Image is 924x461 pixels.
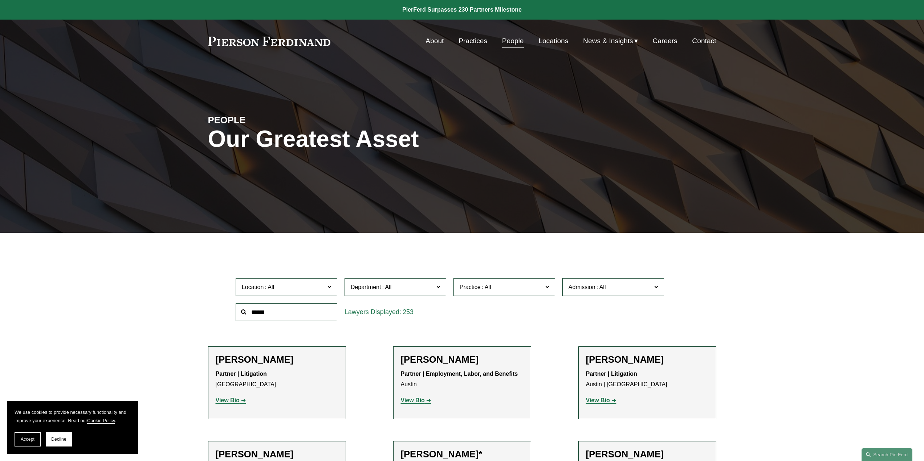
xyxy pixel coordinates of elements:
[586,371,637,377] strong: Partner | Litigation
[586,449,709,460] h2: [PERSON_NAME]
[401,371,518,377] strong: Partner | Employment, Labor, and Benefits
[586,369,709,390] p: Austin | [GEOGRAPHIC_DATA]
[401,369,524,390] p: Austin
[216,449,338,460] h2: [PERSON_NAME]
[351,284,381,290] span: Department
[216,397,240,403] strong: View Bio
[583,35,633,48] span: News & Insights
[216,397,246,403] a: View Bio
[586,397,616,403] a: View Bio
[7,401,138,454] section: Cookie banner
[401,354,524,365] h2: [PERSON_NAME]
[502,34,524,48] a: People
[51,437,66,442] span: Decline
[426,34,444,48] a: About
[216,371,267,377] strong: Partner | Litigation
[21,437,34,442] span: Accept
[401,397,431,403] a: View Bio
[15,408,131,425] p: We use cookies to provide necessary functionality and improve your experience. Read our .
[460,284,481,290] span: Practice
[586,354,709,365] h2: [PERSON_NAME]
[459,34,487,48] a: Practices
[15,432,41,446] button: Accept
[87,418,115,423] a: Cookie Policy
[401,449,524,460] h2: [PERSON_NAME]*
[652,34,677,48] a: Careers
[208,114,335,126] h4: PEOPLE
[403,308,414,316] span: 253
[538,34,568,48] a: Locations
[586,397,610,403] strong: View Bio
[46,432,72,446] button: Decline
[569,284,595,290] span: Admission
[208,126,547,152] h1: Our Greatest Asset
[692,34,716,48] a: Contact
[216,354,338,365] h2: [PERSON_NAME]
[583,34,638,48] a: folder dropdown
[242,284,264,290] span: Location
[401,397,425,403] strong: View Bio
[216,369,338,390] p: [GEOGRAPHIC_DATA]
[862,448,912,461] a: Search this site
